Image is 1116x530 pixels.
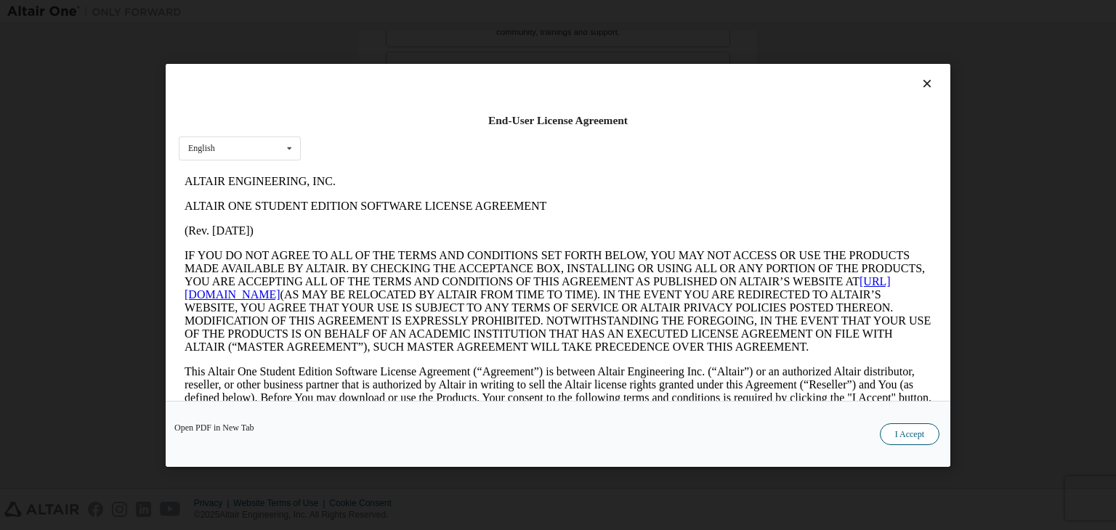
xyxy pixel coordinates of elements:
[174,423,254,432] a: Open PDF in New Tab
[6,80,753,184] p: IF YOU DO NOT AGREE TO ALL OF THE TERMS AND CONDITIONS SET FORTH BELOW, YOU MAY NOT ACCESS OR USE...
[179,113,937,128] div: End-User License Agreement
[6,30,753,44] p: ALTAIR ONE STUDENT EDITION SOFTWARE LICENSE AGREEMENT
[188,144,215,152] div: English
[6,196,753,248] p: This Altair One Student Edition Software License Agreement (“Agreement”) is between Altair Engine...
[6,55,753,68] p: (Rev. [DATE])
[880,423,939,445] button: I Accept
[6,6,753,19] p: ALTAIR ENGINEERING, INC.
[6,106,712,131] a: [URL][DOMAIN_NAME]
